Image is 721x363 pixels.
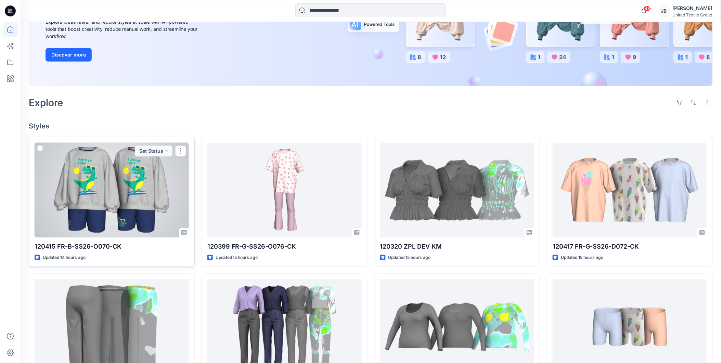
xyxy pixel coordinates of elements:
[29,97,63,108] h2: Explore
[35,242,189,251] p: 120415 FR-B-SS26-O070-CK
[673,4,712,12] div: [PERSON_NAME]
[207,242,362,251] p: 120399 FR-G-SS26-O076-CK
[673,12,712,17] div: United Textile Group
[216,254,258,261] p: Updated 15 hours ago
[644,6,651,11] span: 48
[380,242,535,251] p: 120320 ZPL DEV KM
[380,143,535,238] a: 120320 ZPL DEV KM
[29,122,713,130] h4: Styles
[43,254,86,261] p: Updated 14 hours ago
[553,242,707,251] p: 120417 FR-G-SS26-D072-CK
[207,143,362,238] a: 120399 FR-G-SS26-O076-CK
[46,48,199,62] a: Discover more
[388,254,431,261] p: Updated 15 hours ago
[658,5,670,17] div: JB
[561,254,603,261] p: Updated 15 hours ago
[46,48,92,62] button: Discover more
[46,18,199,40] div: Explore ideas faster and recolor styles at scale with AI-powered tools that boost creativity, red...
[35,143,189,238] a: 120415 FR-B-SS26-O070-CK
[553,143,707,238] a: 120417 FR-G-SS26-D072-CK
